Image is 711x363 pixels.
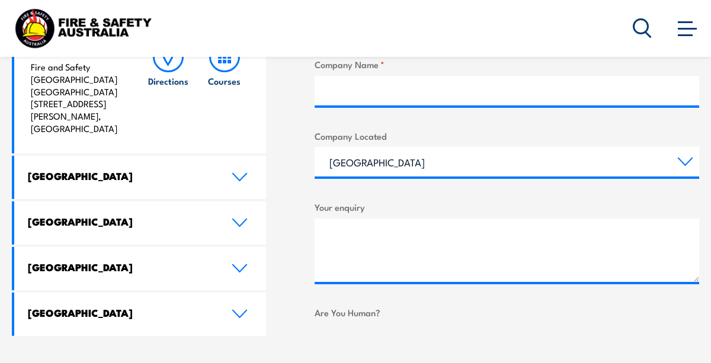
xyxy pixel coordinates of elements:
[28,215,213,228] h4: [GEOGRAPHIC_DATA]
[14,247,266,290] a: [GEOGRAPHIC_DATA]
[28,261,213,274] h4: [GEOGRAPHIC_DATA]
[14,293,266,336] a: [GEOGRAPHIC_DATA]
[208,75,241,87] h6: Courses
[148,75,188,87] h6: Directions
[14,156,266,199] a: [GEOGRAPHIC_DATA]
[140,41,196,135] a: Directions
[196,41,252,135] a: Courses
[315,306,699,319] label: Are You Human?
[28,169,213,182] h4: [GEOGRAPHIC_DATA]
[315,129,699,143] label: Company Located
[315,200,699,214] label: Your enquiry
[28,306,213,319] h4: [GEOGRAPHIC_DATA]
[31,61,134,135] p: Fire and Safety [GEOGRAPHIC_DATA] [GEOGRAPHIC_DATA] [STREET_ADDRESS][PERSON_NAME], [GEOGRAPHIC_DATA]
[315,57,699,71] label: Company Name
[14,201,266,245] a: [GEOGRAPHIC_DATA]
